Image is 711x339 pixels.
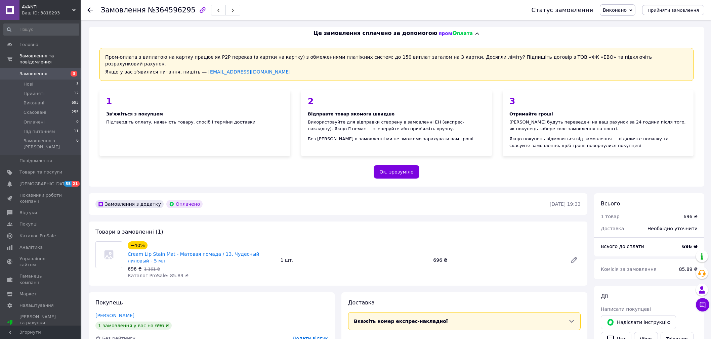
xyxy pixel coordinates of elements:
button: Надіслати інструкцію [601,315,676,329]
span: Каталог ProSale [19,233,56,239]
span: 11 [74,129,79,135]
span: 21 [72,181,79,187]
span: 255 [72,109,79,115]
input: Пошук [3,23,79,36]
span: 0 [76,138,79,150]
span: Покупець [95,299,123,306]
span: Покупці [19,221,38,227]
span: Каталог ProSale: 85.89 ₴ [128,273,189,278]
b: 696 ₴ [682,244,698,249]
span: Налаштування [19,302,54,308]
span: 1 товар [601,214,620,219]
button: Ок, зрозуміло [374,165,419,179]
span: 85.89 ₴ [679,267,698,272]
a: [EMAIL_ADDRESS][DOMAIN_NAME] [208,69,291,75]
span: Зв'яжіться з покупцем [106,111,163,116]
span: №364596295 [148,6,196,14]
span: Замовлення [19,71,47,77]
span: Повідомлення [19,158,52,164]
span: Комісія за замовлення [601,267,657,272]
span: 3 [71,71,77,77]
span: Отримайте гроші [509,111,553,116]
div: Ваш ID: 3818293 [22,10,81,16]
span: Товари та послуги [19,169,62,175]
div: [PERSON_NAME] будуть переведені на ваш рахунок за 24 години після того, як покупець забере своє з... [509,119,687,132]
span: 12 [74,91,79,97]
span: Аналітика [19,244,43,250]
span: Прийняти замовлення [647,8,699,13]
div: Оплачено [166,200,203,208]
button: Чат з покупцем [696,298,709,311]
span: 693 [72,100,79,106]
span: [PERSON_NAME] та рахунки [19,314,62,332]
span: Під питанням [24,129,55,135]
div: 1 шт. [278,255,431,265]
span: 696 ₴ [128,266,142,272]
span: Товари в замовленні (1) [95,229,163,235]
span: Дії [601,293,608,299]
div: Без [PERSON_NAME] в замовленні ми не зможемо зарахувати вам гроші [308,136,485,142]
span: Відправте товар якомога швидше [308,111,394,116]
div: Якщо у вас з'явилися питання, пишіть — [105,68,688,75]
div: 696 ₴ [683,213,698,220]
span: Виконано [603,7,627,13]
div: Статус замовлення [531,7,593,13]
span: AVANTI [22,4,72,10]
span: Головна [19,42,38,48]
span: Написати покупцеві [601,306,651,312]
span: Вкажіть номер експрес-накладної [354,319,448,324]
span: Нові [24,81,33,87]
div: Замовлення з додатку [95,200,164,208]
div: 3 [509,97,687,105]
div: −40% [128,241,148,249]
span: Виконані [24,100,44,106]
span: 55 [64,181,72,187]
div: Підтвердіть оплату, наявність товару, спосіб і терміни доставки [99,90,290,156]
div: Якщо покупець відмовиться від замовлення — відкличте посилку та скасуйте замовлення, щоб гроші по... [509,136,687,149]
span: Доставка [601,226,624,231]
span: Доставка [348,299,375,306]
span: Оплачені [24,119,45,125]
span: Гаманець компанії [19,273,62,285]
div: Використовуйте для відправки створену в замовленні ЕН (експрес-накладну). Якщо її немає — згенеру... [308,119,485,132]
span: 0 [76,119,79,125]
span: Замовлення та повідомлення [19,53,81,65]
a: Редагувати [567,253,581,267]
div: Пром-оплата з виплатою на картку працює як P2P переказ (з картки на картку) з обмеженнями платіжн... [99,48,694,81]
span: Замовлення з [PERSON_NAME] [24,138,76,150]
span: Відгуки [19,210,37,216]
div: 2 [308,97,485,105]
span: Це замовлення сплачено за допомогою [313,30,437,37]
span: 1 161 ₴ [144,267,160,272]
span: [DEMOGRAPHIC_DATA] [19,181,69,187]
span: Скасовані [24,109,46,115]
div: Необхідно уточнити [643,221,702,236]
button: Прийняти замовлення [642,5,704,15]
span: Замовлення [101,6,146,14]
div: 1 [106,97,284,105]
a: Cream Lip Stain Mat - Матовая помада / 13. Чудесный лиловый - 5 мл [128,251,259,263]
span: 3 [76,81,79,87]
span: Всього [601,200,620,207]
span: Маркет [19,291,37,297]
span: Всього до сплати [601,244,644,249]
div: Повернутися назад [87,7,93,13]
div: 1 замовлення у вас на 696 ₴ [95,322,172,330]
span: Прийняті [24,91,44,97]
time: [DATE] 19:33 [550,201,581,207]
span: Показники роботи компанії [19,192,62,204]
a: [PERSON_NAME] [95,313,134,318]
span: Управління сайтом [19,256,62,268]
div: 696 ₴ [430,255,564,265]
